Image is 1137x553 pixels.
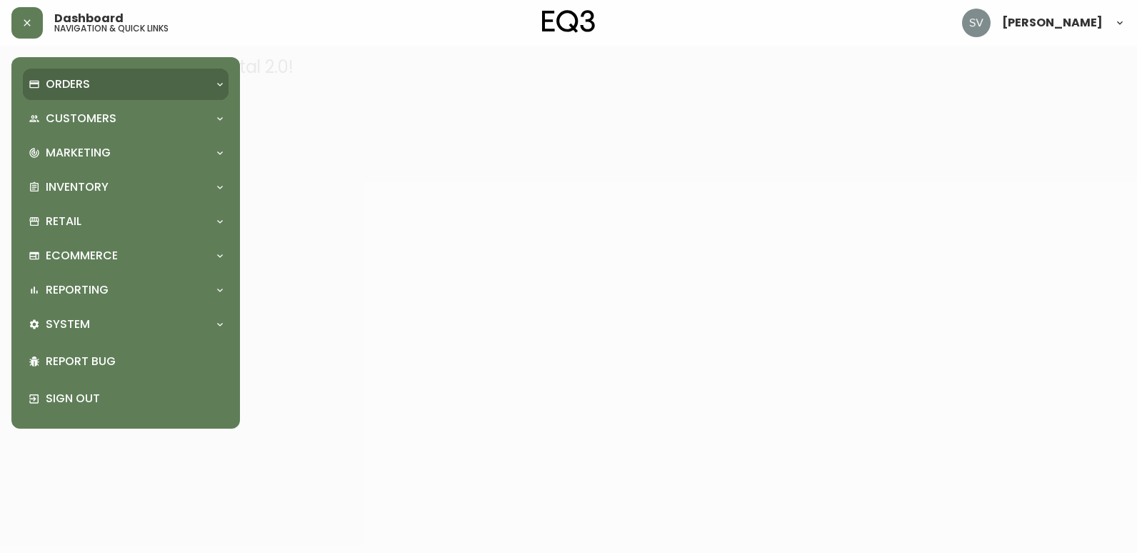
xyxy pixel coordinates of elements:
p: Sign Out [46,391,223,407]
div: Sign Out [23,380,229,417]
p: Inventory [46,179,109,195]
p: Retail [46,214,81,229]
div: Retail [23,206,229,237]
div: Ecommerce [23,240,229,271]
div: Report Bug [23,343,229,380]
span: Dashboard [54,13,124,24]
h5: navigation & quick links [54,24,169,33]
p: Reporting [46,282,109,298]
p: Customers [46,111,116,126]
div: Inventory [23,171,229,203]
p: Ecommerce [46,248,118,264]
span: [PERSON_NAME] [1002,17,1103,29]
img: logo [542,10,595,33]
div: Customers [23,103,229,134]
div: Marketing [23,137,229,169]
p: Marketing [46,145,111,161]
p: System [46,317,90,332]
img: 0ef69294c49e88f033bcbeb13310b844 [962,9,991,37]
div: Reporting [23,274,229,306]
p: Orders [46,76,90,92]
div: System [23,309,229,340]
p: Report Bug [46,354,223,369]
div: Orders [23,69,229,100]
